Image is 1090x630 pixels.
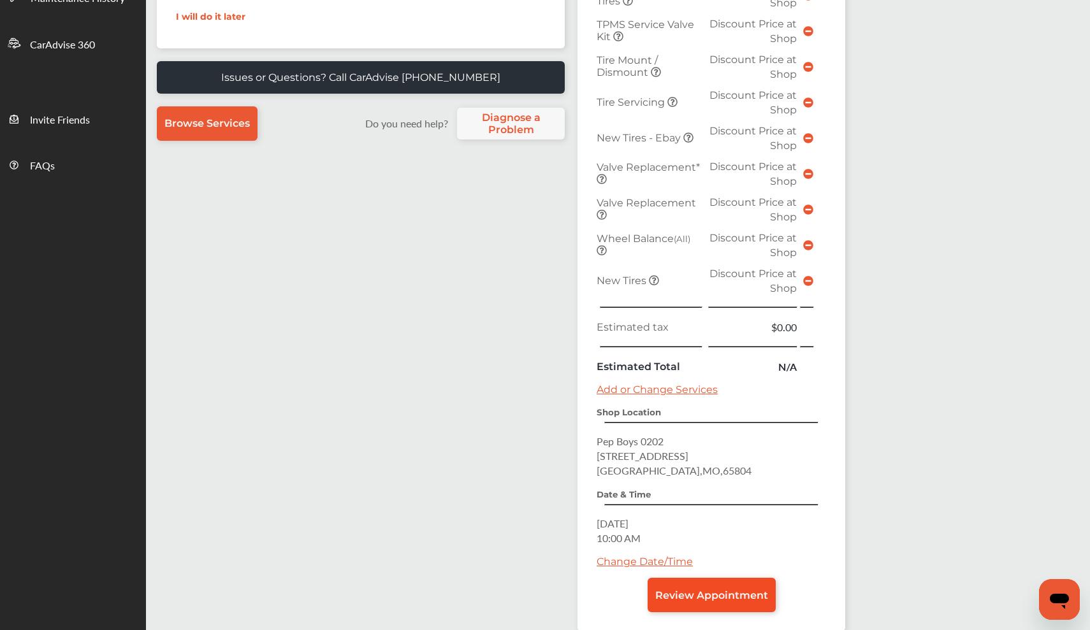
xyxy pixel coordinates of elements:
span: Review Appointment [655,589,768,601]
td: N/A [706,356,800,377]
span: Discount Price at Shop [709,18,797,45]
a: Change Date/Time [597,555,693,568]
strong: Shop Location [597,407,661,417]
label: Do you need help? [359,116,454,131]
span: [GEOGRAPHIC_DATA] , MO , 65804 [597,463,752,478]
span: Valve Replacement [597,197,696,209]
a: Review Appointment [648,578,776,612]
span: [DATE] [597,516,629,531]
span: Diagnose a Problem [463,111,558,136]
a: I will do it later [176,11,245,22]
span: Tire Servicing [597,96,667,108]
span: New Tires [597,275,649,287]
span: Tire Mount / Dismount [597,54,658,78]
span: Browse Services [164,117,250,129]
p: Issues or Questions? Call CarAdvise [PHONE_NUMBER] [221,71,500,83]
a: Add or Change Services [597,383,718,396]
span: Invite Friends [30,112,90,129]
a: Browse Services [157,106,258,141]
span: Discount Price at Shop [709,54,797,80]
span: Discount Price at Shop [709,89,797,116]
td: $0.00 [706,317,800,338]
span: Discount Price at Shop [709,268,797,294]
td: Estimated Total [593,356,706,377]
span: Discount Price at Shop [709,232,797,259]
span: CarAdvise 360 [30,37,95,54]
span: Discount Price at Shop [709,161,797,187]
span: TPMS Service Valve Kit [597,18,694,43]
strong: Date & Time [597,489,651,499]
a: Issues or Questions? Call CarAdvise [PHONE_NUMBER] [157,61,565,94]
span: Discount Price at Shop [709,125,797,152]
span: Valve Replacement* [597,161,700,173]
span: FAQs [30,158,55,175]
span: Discount Price at Shop [709,196,797,223]
span: New Tires - Ebay [597,132,683,144]
iframe: Button to launch messaging window [1039,579,1080,620]
span: Wheel Balance [597,233,690,245]
a: Diagnose a Problem [457,108,565,140]
td: Estimated tax [593,317,706,338]
span: Pep Boys 0202 [597,434,664,448]
span: 10:00 AM [597,531,641,545]
span: [STREET_ADDRESS] [597,448,688,463]
small: (All) [674,234,690,244]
